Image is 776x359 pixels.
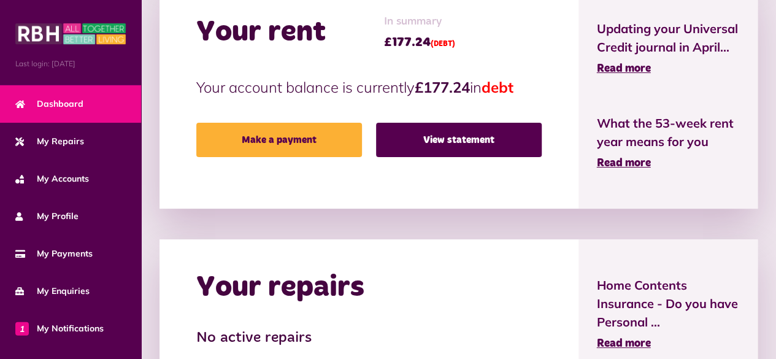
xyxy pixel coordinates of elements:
[15,172,89,185] span: My Accounts
[15,210,79,223] span: My Profile
[597,276,740,352] a: Home Contents Insurance - Do you have Personal ... Read more
[196,15,326,50] h2: Your rent
[15,322,29,335] span: 1
[597,63,651,74] span: Read more
[196,123,362,157] a: Make a payment
[15,285,90,298] span: My Enquiries
[196,330,542,347] h3: No active repairs
[597,20,740,56] span: Updating your Universal Credit journal in April...
[15,135,84,148] span: My Repairs
[597,338,651,349] span: Read more
[597,276,740,331] span: Home Contents Insurance - Do you have Personal ...
[15,21,126,46] img: MyRBH
[597,158,651,169] span: Read more
[196,270,364,306] h2: Your repairs
[15,247,93,260] span: My Payments
[597,114,740,172] a: What the 53-week rent year means for you Read more
[431,41,455,48] span: (DEBT)
[376,123,542,157] a: View statement
[15,322,104,335] span: My Notifications
[15,58,126,69] span: Last login: [DATE]
[384,14,455,30] span: In summary
[384,33,455,52] span: £177.24
[196,76,542,98] p: Your account balance is currently in
[415,78,470,96] strong: £177.24
[597,114,740,151] span: What the 53-week rent year means for you
[15,98,83,110] span: Dashboard
[597,20,740,77] a: Updating your Universal Credit journal in April... Read more
[482,78,513,96] span: debt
